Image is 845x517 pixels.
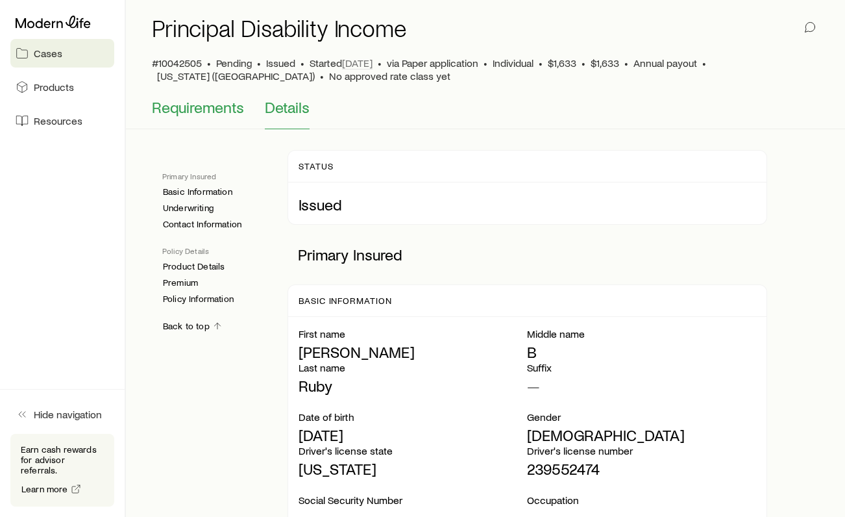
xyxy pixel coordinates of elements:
p: Issued [299,195,756,214]
p: [DATE] [299,426,528,444]
a: Contact Information [162,219,242,230]
p: Policy Details [162,246,267,256]
span: • [624,57,628,69]
span: • [320,69,324,82]
div: Application details tabs [152,98,819,129]
p: 239552474 [527,460,756,478]
p: Earn cash rewards for advisor referrals. [21,444,104,475]
span: No approved rate class yet [329,69,450,82]
a: Cases [10,39,114,68]
span: Products [34,81,74,94]
span: • [300,57,304,69]
p: Status [299,161,334,171]
span: Individual [493,57,533,69]
span: Requirements [152,98,244,116]
p: Last name [299,361,528,374]
h1: Principal Disability Income [152,15,407,41]
span: #10042505 [152,57,202,69]
a: Premium [162,277,199,288]
p: [PERSON_NAME] [299,343,528,361]
span: • [484,57,487,69]
span: Details [265,98,310,116]
div: Earn cash rewards for advisor referrals.Learn more [10,434,114,507]
span: Resources [34,114,82,127]
p: [DEMOGRAPHIC_DATA] [527,426,756,444]
span: • [378,57,382,69]
p: — [527,377,756,395]
a: Back to top [162,320,223,333]
span: $1,633 [548,57,576,69]
a: Resources [10,107,114,135]
a: Policy Information [162,294,234,305]
p: Basic Information [299,296,392,306]
p: Pending [216,57,252,69]
span: • [207,57,211,69]
span: [US_STATE] ([GEOGRAPHIC_DATA]) [157,69,315,82]
p: Middle name [527,327,756,340]
p: Driver's license state [299,444,528,457]
p: Primary Insured [288,235,767,274]
span: Annual payout [633,57,697,69]
a: Products [10,73,114,101]
a: Product Details [162,261,225,272]
span: [DATE] [342,57,373,69]
span: Cases [34,47,62,60]
span: Learn more [21,485,68,494]
p: Social Security Number [299,494,528,507]
a: Underwriting [162,203,214,214]
span: • [257,57,261,69]
p: B [527,343,756,361]
span: • [582,57,585,69]
p: [US_STATE] [299,460,528,478]
span: via Paper application [387,57,478,69]
p: Ruby [299,377,528,395]
p: Driver's license number [527,444,756,457]
span: Issued [266,57,295,69]
a: Basic Information [162,186,233,197]
p: Occupation [527,494,756,507]
p: Started [310,57,373,69]
p: First name [299,327,528,340]
span: $1,633 [591,57,619,69]
button: Hide navigation [10,400,114,429]
p: Primary Insured [162,171,267,181]
p: Gender [527,410,756,423]
span: Hide navigation [34,408,102,421]
p: Date of birth [299,410,528,423]
span: • [539,57,543,69]
p: Suffix [527,361,756,374]
span: • [702,57,706,69]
